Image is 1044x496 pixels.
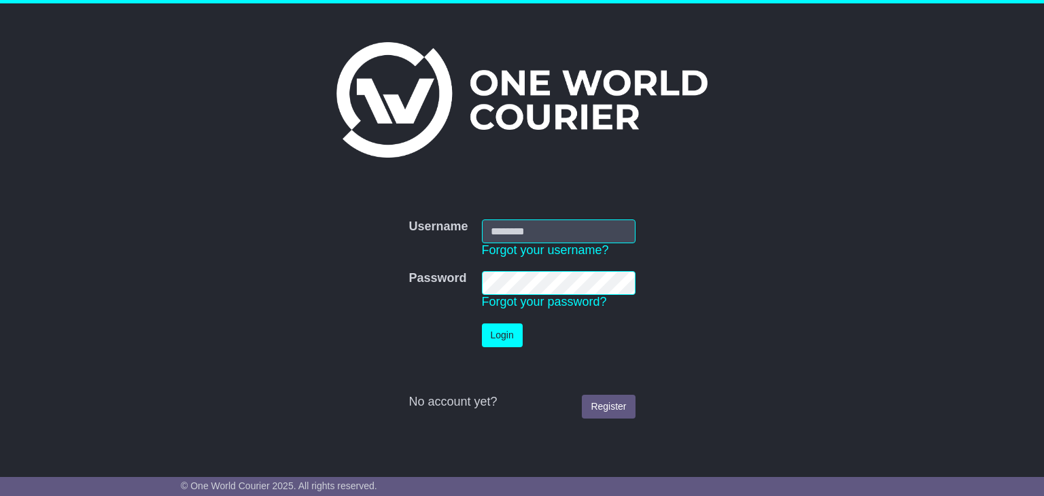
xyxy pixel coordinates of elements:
[482,323,523,347] button: Login
[582,395,635,419] a: Register
[181,480,377,491] span: © One World Courier 2025. All rights reserved.
[482,243,609,257] a: Forgot your username?
[408,271,466,286] label: Password
[408,219,468,234] label: Username
[482,295,607,308] a: Forgot your password?
[336,42,708,158] img: One World
[408,395,635,410] div: No account yet?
